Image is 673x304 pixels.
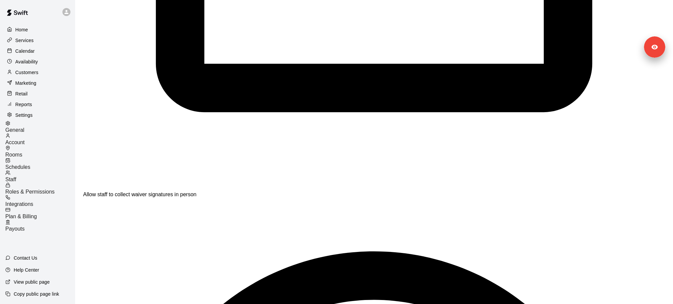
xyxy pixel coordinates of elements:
[15,58,38,65] p: Availability
[5,183,75,195] a: Roles & Permissions
[15,48,35,54] p: Calendar
[15,101,32,108] p: Reports
[5,99,70,109] a: Reports
[14,291,59,297] p: Copy public page link
[15,26,28,33] p: Home
[5,145,75,158] a: Rooms
[5,226,25,232] span: Payouts
[5,164,30,170] span: Schedules
[5,89,70,99] a: Retail
[5,220,75,232] a: Payouts
[5,110,70,120] a: Settings
[5,127,24,133] span: General
[15,90,28,97] p: Retail
[15,69,38,76] p: Customers
[5,25,70,35] a: Home
[5,170,75,183] a: Staff
[5,133,75,145] a: Account
[5,152,22,158] span: Rooms
[5,158,75,170] a: Schedules
[5,67,70,77] a: Customers
[5,201,33,207] span: Integrations
[5,78,70,88] a: Marketing
[15,112,33,118] p: Settings
[14,255,37,261] p: Contact Us
[14,267,39,273] p: Help Center
[5,177,16,182] span: Staff
[5,139,25,145] span: Account
[5,207,75,220] a: Plan & Billing
[15,80,36,86] p: Marketing
[5,189,55,195] span: Roles & Permissions
[5,121,75,133] a: General
[5,214,37,219] span: Plan & Billing
[5,46,70,56] a: Calendar
[5,57,70,67] a: Availability
[5,35,70,45] a: Services
[5,195,75,207] a: Integrations
[14,279,50,285] p: View public page
[15,37,34,44] p: Services
[83,192,665,198] p: Allow staff to collect waiver signatures in person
